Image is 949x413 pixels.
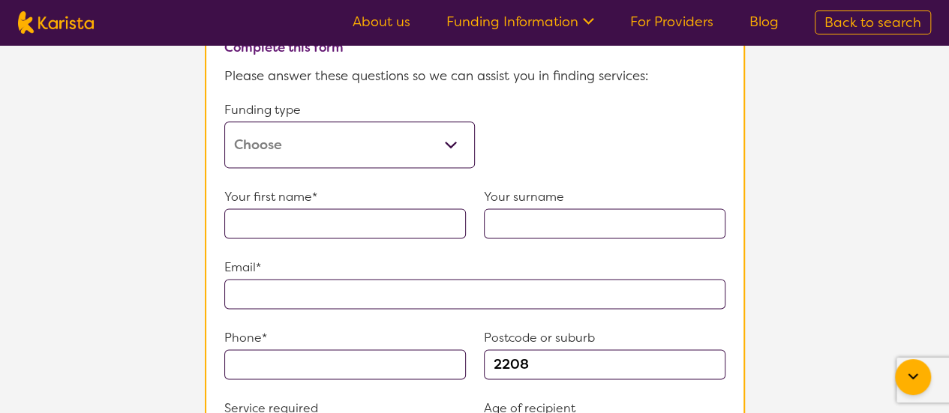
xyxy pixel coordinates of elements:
[224,186,466,208] p: Your first name*
[446,13,594,31] a: Funding Information
[353,13,410,31] a: About us
[749,13,779,31] a: Blog
[824,13,921,31] span: Back to search
[484,186,725,208] p: Your surname
[224,327,466,349] p: Phone*
[224,39,344,55] b: Complete this form
[224,64,725,87] p: Please answer these questions so we can assist you in finding services:
[815,10,931,34] a: Back to search
[630,13,713,31] a: For Providers
[224,256,725,279] p: Email*
[224,99,475,121] p: Funding type
[484,327,725,349] p: Postcode or suburb
[18,11,94,34] img: Karista logo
